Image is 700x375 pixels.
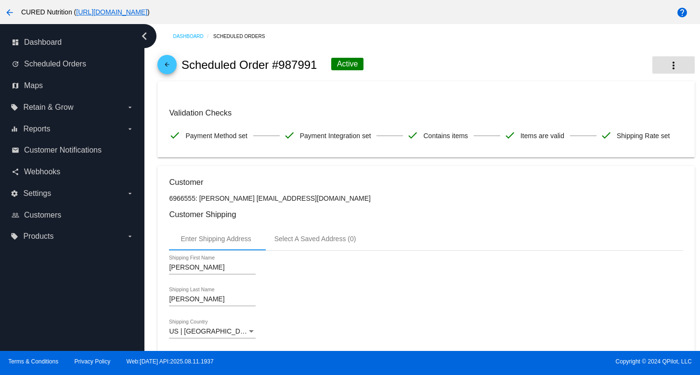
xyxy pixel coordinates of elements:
[161,61,173,73] mat-icon: arrow_back
[12,78,134,93] a: map Maps
[11,103,18,111] i: local_offer
[169,210,683,219] h3: Customer Shipping
[12,168,19,176] i: share
[12,211,19,219] i: people_outline
[127,358,214,365] a: Web:[DATE] API:2025.08.11.1937
[668,60,679,71] mat-icon: more_vert
[169,129,181,141] mat-icon: check
[23,125,50,133] span: Reports
[284,129,295,141] mat-icon: check
[12,35,134,50] a: dashboard Dashboard
[75,358,111,365] a: Privacy Policy
[23,103,73,112] span: Retain & Grow
[169,178,683,187] h3: Customer
[137,28,152,44] i: chevron_left
[504,129,516,141] mat-icon: check
[12,60,19,68] i: update
[169,194,683,202] p: 6966555: [PERSON_NAME] [EMAIL_ADDRESS][DOMAIN_NAME]
[24,211,61,220] span: Customers
[300,126,371,146] span: Payment Integration set
[126,190,134,197] i: arrow_drop_down
[24,60,86,68] span: Scheduled Orders
[24,38,62,47] span: Dashboard
[12,207,134,223] a: people_outline Customers
[173,29,213,44] a: Dashboard
[12,146,19,154] i: email
[520,126,564,146] span: Items are valid
[274,235,356,243] div: Select A Saved Address (0)
[24,81,43,90] span: Maps
[24,146,102,155] span: Customer Notifications
[181,235,251,243] div: Enter Shipping Address
[331,58,364,70] div: Active
[185,126,247,146] span: Payment Method set
[12,164,134,180] a: share Webhooks
[169,296,256,303] input: Shipping Last Name
[24,168,60,176] span: Webhooks
[169,264,256,272] input: Shipping First Name
[21,8,150,16] span: CURED Nutrition ( )
[12,142,134,158] a: email Customer Notifications
[407,129,418,141] mat-icon: check
[676,7,688,18] mat-icon: help
[126,233,134,240] i: arrow_drop_down
[23,189,51,198] span: Settings
[423,126,468,146] span: Contains items
[169,108,683,117] h3: Validation Checks
[23,232,53,241] span: Products
[12,39,19,46] i: dashboard
[11,233,18,240] i: local_offer
[12,82,19,90] i: map
[12,56,134,72] a: update Scheduled Orders
[8,358,58,365] a: Terms & Conditions
[169,327,254,335] span: US | [GEOGRAPHIC_DATA]
[76,8,147,16] a: [URL][DOMAIN_NAME]
[358,358,692,365] span: Copyright © 2024 QPilot, LLC
[126,103,134,111] i: arrow_drop_down
[600,129,612,141] mat-icon: check
[213,29,273,44] a: Scheduled Orders
[617,126,670,146] span: Shipping Rate set
[11,190,18,197] i: settings
[126,125,134,133] i: arrow_drop_down
[11,125,18,133] i: equalizer
[4,7,15,18] mat-icon: arrow_back
[181,58,317,72] h2: Scheduled Order #987991
[169,328,256,336] mat-select: Shipping Country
